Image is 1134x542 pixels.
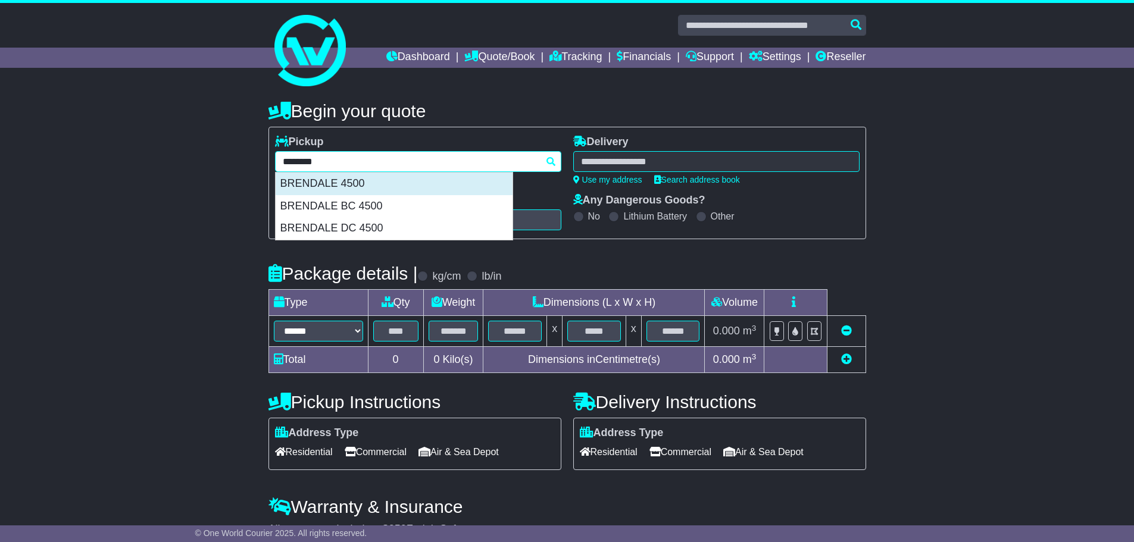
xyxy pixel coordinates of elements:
[268,101,866,121] h4: Begin your quote
[418,443,499,461] span: Air & Sea Depot
[713,325,740,337] span: 0.000
[268,290,368,316] td: Type
[276,173,513,195] div: BRENDALE 4500
[368,290,423,316] td: Qty
[626,316,641,347] td: x
[705,290,764,316] td: Volume
[588,211,600,222] label: No
[389,523,407,535] span: 250
[573,175,642,184] a: Use my address
[268,523,866,536] div: All our quotes include a $ FreightSafe warranty.
[617,48,671,68] a: Financials
[723,443,804,461] span: Air & Sea Depot
[743,353,757,365] span: m
[573,194,705,207] label: Any Dangerous Goods?
[275,427,359,440] label: Address Type
[749,48,801,68] a: Settings
[686,48,734,68] a: Support
[649,443,711,461] span: Commercial
[268,347,368,373] td: Total
[195,528,367,538] span: © One World Courier 2025. All rights reserved.
[547,316,563,347] td: x
[816,48,866,68] a: Reseller
[483,347,705,373] td: Dimensions in Centimetre(s)
[268,497,866,516] h4: Warranty & Insurance
[623,211,687,222] label: Lithium Battery
[841,353,852,365] a: Add new item
[743,325,757,337] span: m
[580,443,638,461] span: Residential
[711,211,735,222] label: Other
[752,352,757,361] sup: 3
[483,290,705,316] td: Dimensions (L x W x H)
[752,324,757,333] sup: 3
[386,48,450,68] a: Dashboard
[276,195,513,218] div: BRENDALE BC 4500
[713,353,740,365] span: 0.000
[268,392,561,412] h4: Pickup Instructions
[275,151,561,172] typeahead: Please provide city
[423,290,483,316] td: Weight
[345,443,407,461] span: Commercial
[549,48,602,68] a: Tracking
[464,48,535,68] a: Quote/Book
[580,427,664,440] label: Address Type
[654,175,740,184] a: Search address book
[841,325,852,337] a: Remove this item
[423,347,483,373] td: Kilo(s)
[573,136,629,149] label: Delivery
[276,217,513,240] div: BRENDALE DC 4500
[275,443,333,461] span: Residential
[482,270,501,283] label: lb/in
[433,353,439,365] span: 0
[268,264,418,283] h4: Package details |
[432,270,461,283] label: kg/cm
[368,347,423,373] td: 0
[275,136,324,149] label: Pickup
[573,392,866,412] h4: Delivery Instructions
